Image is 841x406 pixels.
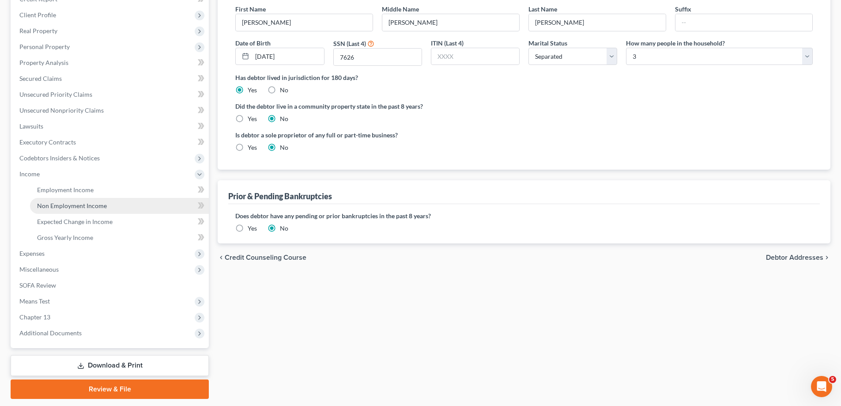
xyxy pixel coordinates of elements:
span: Debtor Addresses [766,254,823,261]
label: No [280,86,288,95]
label: SSN (Last 4) [333,39,366,48]
label: Yes [248,143,257,152]
input: M.I [382,14,519,31]
span: Client Profile [19,11,56,19]
label: Last Name [528,4,557,14]
a: Non Employment Income [30,198,209,214]
span: Additional Documents [19,329,82,337]
span: Unsecured Priority Claims [19,91,92,98]
label: Date of Birth [235,38,271,48]
a: Unsecured Nonpriority Claims [12,102,209,118]
label: Has debtor lived in jurisdiction for 180 days? [235,73,813,82]
span: Employment Income [37,186,94,194]
label: No [280,143,288,152]
label: Yes [248,114,257,123]
iframe: Intercom live chat [811,376,832,397]
a: Lawsuits [12,118,209,134]
label: Did the debtor live in a community property state in the past 8 years? [235,102,813,111]
span: 5 [829,376,836,383]
i: chevron_left [218,254,225,261]
span: Income [19,170,40,178]
label: Yes [248,224,257,233]
span: Lawsuits [19,122,43,130]
a: Secured Claims [12,71,209,87]
button: Debtor Addresses chevron_right [766,254,830,261]
a: Executory Contracts [12,134,209,150]
label: Middle Name [382,4,419,14]
input: -- [236,14,373,31]
span: Chapter 13 [19,313,50,321]
a: Employment Income [30,182,209,198]
label: Is debtor a sole proprietor of any full or part-time business? [235,130,520,140]
a: Expected Change in Income [30,214,209,230]
a: Gross Yearly Income [30,230,209,246]
span: SOFA Review [19,281,56,289]
span: Expected Change in Income [37,218,113,225]
a: SOFA Review [12,277,209,293]
div: Prior & Pending Bankruptcies [228,191,332,201]
label: Marital Status [528,38,567,48]
input: -- [529,14,666,31]
input: -- [675,14,812,31]
a: Review & File [11,379,209,399]
span: Real Property [19,27,57,34]
a: Property Analysis [12,55,209,71]
span: Non Employment Income [37,202,107,209]
label: No [280,114,288,123]
span: Unsecured Nonpriority Claims [19,106,104,114]
label: ITIN (Last 4) [431,38,464,48]
i: chevron_right [823,254,830,261]
input: XXXX [431,48,519,65]
label: Yes [248,86,257,95]
span: Secured Claims [19,75,62,82]
input: MM/DD/YYYY [252,48,324,65]
a: Unsecured Priority Claims [12,87,209,102]
span: Property Analysis [19,59,68,66]
input: XXXX [334,49,422,65]
label: How many people in the household? [626,38,725,48]
span: Expenses [19,250,45,257]
label: Suffix [675,4,691,14]
span: Means Test [19,297,50,305]
span: Executory Contracts [19,138,76,146]
span: Personal Property [19,43,70,50]
label: No [280,224,288,233]
span: Credit Counseling Course [225,254,306,261]
span: Miscellaneous [19,266,59,273]
label: Does debtor have any pending or prior bankruptcies in the past 8 years? [235,211,813,220]
a: Download & Print [11,355,209,376]
span: Codebtors Insiders & Notices [19,154,100,162]
span: Gross Yearly Income [37,234,93,241]
button: chevron_left Credit Counseling Course [218,254,306,261]
label: First Name [235,4,266,14]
